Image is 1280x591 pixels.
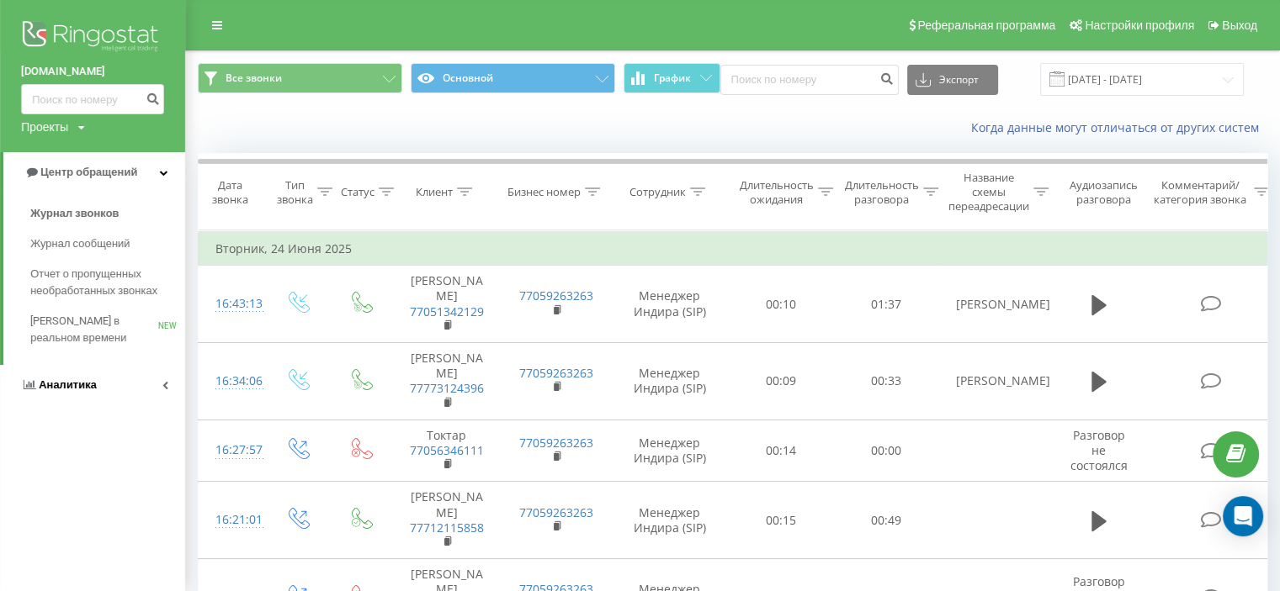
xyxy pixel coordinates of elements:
a: 77056346111 [410,442,484,458]
a: 77712115858 [410,520,484,536]
div: Open Intercom Messenger [1223,496,1263,536]
div: Бизнес номер [507,185,581,199]
div: Длительность ожидания [740,178,814,207]
div: 16:21:01 [215,504,249,536]
td: 00:15 [729,482,834,559]
td: Менеджер Индира (SIP) [611,482,729,559]
a: 77059263263 [519,435,593,451]
a: Журнал сообщений [30,229,185,259]
span: Журнал сообщений [30,235,130,252]
td: Менеджер Индира (SIP) [611,420,729,482]
div: Тип звонка [277,178,313,207]
div: Сотрудник [629,185,686,199]
a: Журнал звонков [30,198,185,229]
td: 01:37 [834,266,939,343]
button: Все звонки [198,63,402,93]
div: Клиент [416,185,453,199]
span: Центр обращений [40,166,137,178]
span: График [654,72,691,84]
td: 00:33 [834,343,939,420]
span: Журнал звонков [30,205,119,222]
div: Длительность разговора [845,178,919,207]
span: Отчет о пропущенных необработанных звонках [30,266,177,299]
span: Разговор не состоялся [1070,427,1128,473]
div: Проекты [21,119,68,135]
td: 00:10 [729,266,834,343]
div: 16:27:57 [215,434,249,467]
td: 00:09 [729,343,834,420]
div: Название схемы переадресации [948,171,1029,214]
div: Дата звонка [199,178,261,207]
a: 77773124396 [410,380,484,396]
td: [PERSON_NAME] [939,343,1049,420]
div: Комментарий/категория звонка [1151,178,1250,207]
td: [PERSON_NAME] [939,266,1049,343]
span: Аналитика [39,378,97,391]
a: Центр обращений [3,152,185,193]
a: 77059263263 [519,504,593,520]
td: Менеджер Индира (SIP) [611,343,729,420]
a: Отчет о пропущенных необработанных звонках [30,259,185,306]
input: Поиск по номеру [720,65,899,95]
span: [PERSON_NAME] в реальном времени [30,313,158,346]
button: Экспорт [907,65,998,95]
td: Токтар [392,420,502,482]
td: [PERSON_NAME] [392,482,502,559]
a: [DOMAIN_NAME] [21,63,164,80]
a: 77051342129 [410,303,484,319]
a: 77059263263 [519,365,593,381]
a: Когда данные могут отличаться от других систем [971,119,1267,135]
span: Все звонки [226,71,282,85]
td: 00:14 [729,420,834,482]
button: График [624,63,720,93]
div: 16:43:13 [215,288,249,320]
button: Основной [411,63,615,93]
span: Настройки профиля [1085,18,1194,32]
a: 77059263263 [519,288,593,303]
div: 16:34:06 [215,365,249,398]
td: Менеджер Индира (SIP) [611,266,729,343]
div: Статус [341,185,374,199]
div: Аудиозапись разговора [1063,178,1145,207]
input: Поиск по номеру [21,84,164,114]
td: 00:49 [834,482,939,559]
td: 00:00 [834,420,939,482]
td: Вторник, 24 Июня 2025 [199,232,1276,266]
span: Реферальная программа [917,18,1055,32]
td: [PERSON_NAME] [392,266,502,343]
a: [PERSON_NAME] в реальном времениNEW [30,306,185,353]
span: Выход [1222,18,1257,32]
td: [PERSON_NAME] [392,343,502,420]
img: Ringostat logo [21,17,164,59]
